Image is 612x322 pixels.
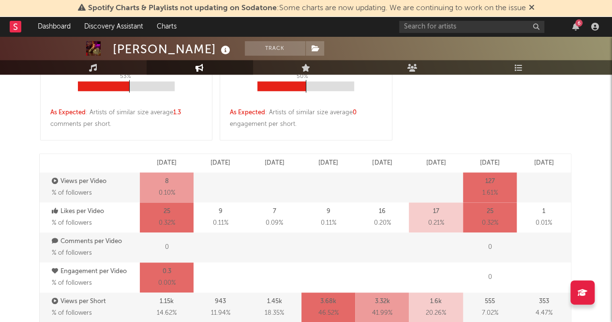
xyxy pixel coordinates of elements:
span: 11.94 % [211,307,230,319]
span: 0.10 % [158,187,175,199]
span: 41.99 % [372,307,392,319]
span: 1.61 % [482,187,497,199]
span: 18.35 % [265,307,284,319]
p: 9 [326,206,330,217]
div: 6 [575,19,582,27]
a: Discovery Assistant [77,17,150,36]
span: 0.09 % [266,217,283,229]
span: 4.47 % [535,307,552,319]
p: 3.32k [374,296,389,307]
span: Dismiss [529,4,535,12]
span: As Expected [230,109,265,116]
p: 16 [379,206,386,217]
p: 9 [219,206,223,217]
span: 0.20 % [373,217,390,229]
span: 0.01 % [536,217,552,229]
p: Views per Short [52,296,137,307]
span: 14.62 % [157,307,177,319]
p: [DATE] [157,157,177,169]
p: [DATE] [265,157,284,169]
div: 0 [140,232,194,262]
span: % of followers [52,280,92,286]
div: : Artists of similar size average comments per short . [50,107,203,130]
p: Likes per Video [52,206,137,217]
a: Charts [150,17,183,36]
p: [DATE] [372,157,392,169]
p: [DATE] [426,157,446,169]
p: Comments per Video [52,236,137,247]
p: 943 [215,296,226,307]
span: 0.11 % [213,217,228,229]
p: [DATE] [480,157,500,169]
span: 20.26 % [426,307,446,319]
a: Dashboard [31,17,77,36]
p: 53 % [120,71,131,82]
p: 25 [486,206,493,217]
p: 8 [164,176,168,187]
span: % of followers [52,310,92,316]
p: 1.15k [160,296,174,307]
p: 7 [273,206,276,217]
span: 46.52 % [318,307,338,319]
p: 50 % [296,71,308,82]
p: 1 [542,206,545,217]
p: Views per Video [52,176,137,187]
div: : Artists of similar size average engagement per short . [230,107,382,130]
span: 1.3 [173,109,181,116]
span: 0 [353,109,357,116]
p: Engagement per Video [52,266,137,277]
span: Spotify Charts & Playlists not updating on Sodatone [88,4,277,12]
span: 0.32 % [481,217,498,229]
span: 7.02 % [481,307,498,319]
input: Search for artists [399,21,544,33]
div: 0 [463,262,517,292]
span: As Expected [50,109,86,116]
div: 0 [463,232,517,262]
span: 0.21 % [428,217,444,229]
p: 17 [433,206,439,217]
div: [PERSON_NAME] [113,41,233,57]
p: 353 [538,296,549,307]
span: 0.00 % [158,277,175,289]
span: % of followers [52,220,92,226]
p: 0.3 [162,266,171,277]
p: 1.6k [430,296,442,307]
span: 0.11 % [320,217,336,229]
p: 1.45k [267,296,282,307]
span: % of followers [52,250,92,256]
span: % of followers [52,190,92,196]
p: 127 [485,176,494,187]
p: 25 [163,206,170,217]
p: [DATE] [534,157,553,169]
button: 6 [572,23,579,31]
span: : Some charts are now updating. We are continuing to work on the issue [88,4,526,12]
span: 0.32 % [158,217,175,229]
button: Track [245,41,305,56]
p: [DATE] [318,157,338,169]
p: [DATE] [210,157,230,169]
p: 555 [485,296,495,307]
p: 3.68k [320,296,336,307]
